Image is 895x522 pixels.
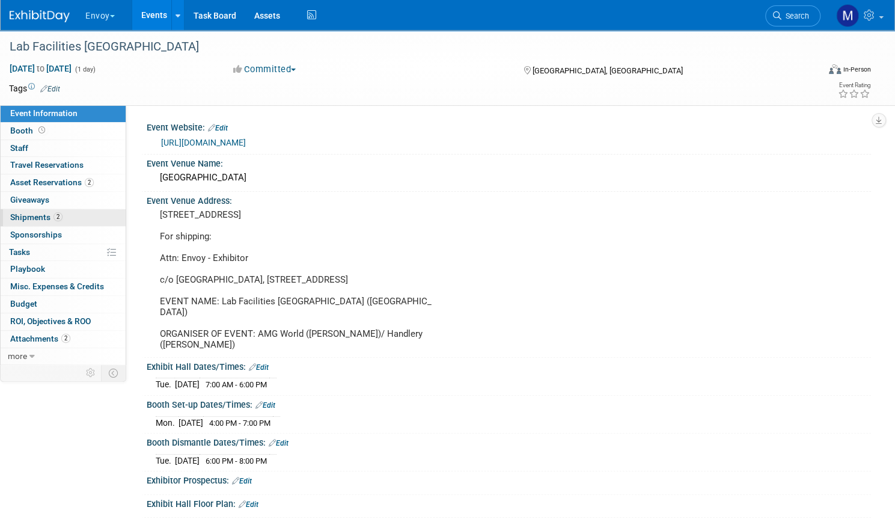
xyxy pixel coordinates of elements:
div: Exhibit Hall Floor Plan: [147,495,871,511]
td: [DATE] [175,454,200,467]
a: Edit [208,124,228,132]
a: Asset Reservations2 [1,174,126,191]
div: [GEOGRAPHIC_DATA] [156,168,862,187]
img: Format-Inperson.png [829,64,841,74]
div: Event Venue Address: [147,192,871,207]
a: Edit [232,477,252,485]
button: Committed [229,63,301,76]
span: Giveaways [10,195,49,204]
span: ROI, Objectives & ROO [10,316,91,326]
span: Shipments [10,212,63,222]
span: 2 [61,334,70,343]
span: Sponsorships [10,230,62,239]
a: Playbook [1,261,126,278]
span: [DATE] [DATE] [9,63,72,74]
span: more [8,351,27,361]
span: Playbook [10,264,45,274]
span: Tasks [9,247,30,257]
a: Booth [1,123,126,140]
span: Asset Reservations [10,177,94,187]
td: [DATE] [179,416,203,429]
td: Mon. [156,416,179,429]
a: Sponsorships [1,227,126,244]
span: Budget [10,299,37,309]
a: Edit [269,439,289,447]
td: Toggle Event Tabs [102,365,126,381]
a: Edit [255,401,275,410]
a: Edit [40,85,60,93]
span: Booth not reserved yet [36,126,47,135]
a: ROI, Objectives & ROO [1,313,126,330]
div: Booth Set-up Dates/Times: [147,396,871,411]
img: Matt h [836,4,859,27]
a: Search [765,5,820,26]
td: Tue. [156,378,175,391]
span: Travel Reservations [10,160,84,170]
div: Exhibit Hall Dates/Times: [147,358,871,373]
td: Personalize Event Tab Strip [81,365,102,381]
a: Travel Reservations [1,157,126,174]
pre: [STREET_ADDRESS] For shipping: Attn: Envoy - Exhibitor c/o [GEOGRAPHIC_DATA], [STREET_ADDRESS] EV... [160,209,435,350]
span: Event Information [10,108,78,118]
img: ExhibitDay [10,10,70,22]
div: Event Website: [147,118,871,134]
span: Misc. Expenses & Credits [10,281,104,291]
a: Shipments2 [1,209,126,226]
a: Budget [1,296,126,313]
div: Event Format [742,63,871,81]
a: more [1,348,126,365]
div: In-Person [843,65,871,74]
a: Edit [249,363,269,372]
a: Edit [239,500,258,509]
td: Tags [9,82,60,94]
span: 2 [53,212,63,221]
td: Tue. [156,454,175,467]
span: Search [781,11,809,20]
a: Attachments2 [1,331,126,348]
div: Event Rating [838,82,870,88]
a: [URL][DOMAIN_NAME] [161,138,246,147]
td: [DATE] [175,378,200,391]
span: Staff [10,143,28,153]
span: 7:00 AM - 6:00 PM [206,380,267,389]
div: Lab Facilities [GEOGRAPHIC_DATA] [5,36,798,58]
div: Event Venue Name: [147,155,871,170]
span: Booth [10,126,47,135]
a: Event Information [1,105,126,122]
span: to [35,64,46,73]
a: Tasks [1,244,126,261]
div: Booth Dismantle Dates/Times: [147,434,871,449]
span: 2 [85,178,94,187]
div: Exhibitor Prospectus: [147,471,871,487]
span: 4:00 PM - 7:00 PM [209,419,270,428]
span: (1 day) [74,66,96,73]
span: [GEOGRAPHIC_DATA], [GEOGRAPHIC_DATA] [533,66,683,75]
span: 6:00 PM - 8:00 PM [206,456,267,465]
a: Giveaways [1,192,126,209]
span: Attachments [10,334,70,343]
a: Staff [1,140,126,157]
a: Misc. Expenses & Credits [1,278,126,295]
